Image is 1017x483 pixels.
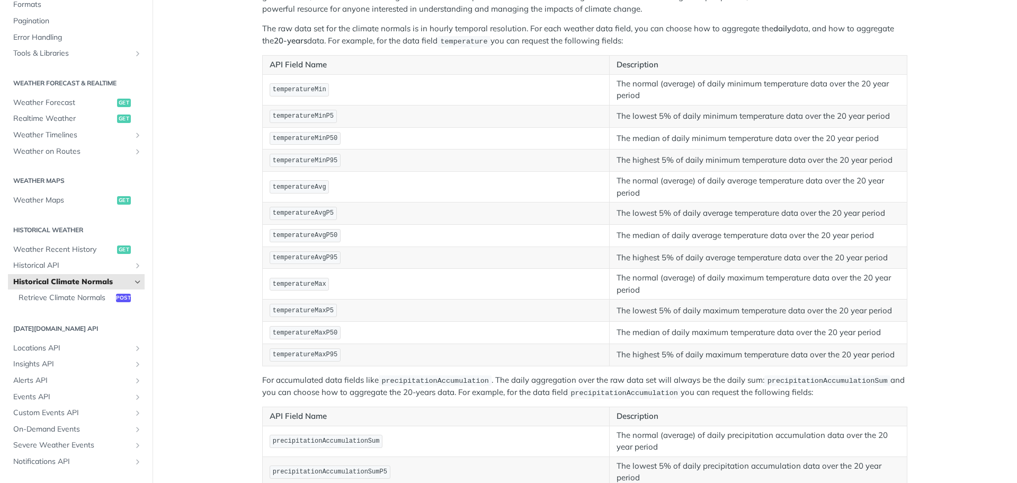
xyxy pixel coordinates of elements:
p: The median of daily minimum temperature data over the 20 year period [617,133,900,145]
span: Alerts API [13,375,131,386]
p: The raw data set for the climate normals is in hourly temporal resolution. For each weather data ... [262,23,907,47]
span: Weather Maps [13,195,114,206]
span: get [117,245,131,254]
button: Show subpages for On-Demand Events [133,425,142,434]
strong: daily [773,23,791,33]
button: Show subpages for Insights API [133,360,142,368]
p: The highest 5% of daily average temperature data over the 20 year period [617,252,900,264]
h2: [DATE][DOMAIN_NAME] API [8,324,145,333]
a: Pagination [8,13,145,29]
span: Custom Events API [13,408,131,418]
p: The highest 5% of daily maximum temperature data over the 20 year period [617,349,900,361]
strong: 20-years [274,36,307,46]
p: The lowest 5% of daily maximum temperature data over the 20 year period [617,305,900,317]
p: API Field Name [270,59,602,71]
a: Severe Weather EventsShow subpages for Severe Weather Events [8,437,145,453]
span: temperatureMinP50 [273,135,337,142]
button: Show subpages for Weather on Routes [133,147,142,156]
span: temperatureMin [273,86,326,93]
a: Events APIShow subpages for Events API [8,389,145,405]
span: Locations API [13,343,131,354]
span: temperature [440,38,487,46]
p: Description [617,410,900,423]
span: Pagination [13,16,142,27]
span: Notifications API [13,456,131,467]
p: The normal (average) of daily precipitation accumulation data over the 20 year period [617,429,900,453]
span: get [117,99,131,107]
span: Weather Recent History [13,244,114,255]
button: Show subpages for Notifications API [133,458,142,466]
a: Locations APIShow subpages for Locations API [8,340,145,356]
p: The median of daily maximum temperature data over the 20 year period [617,327,900,339]
button: Show subpages for Alerts API [133,376,142,385]
span: post [116,294,131,302]
button: Hide subpages for Historical Climate Normals [133,278,142,286]
button: Show subpages for Locations API [133,344,142,353]
span: Retrieve Climate Normals [19,293,113,303]
a: Custom Events APIShow subpages for Custom Events API [8,405,145,421]
button: Show subpages for Events API [133,393,142,401]
button: Show subpages for Severe Weather Events [133,441,142,450]
a: Alerts APIShow subpages for Alerts API [8,373,145,389]
span: On-Demand Events [13,424,131,435]
a: Historical APIShow subpages for Historical API [8,258,145,274]
p: For accumulated data fields like . The daily aggregation over the raw data set will always be the... [262,374,907,399]
button: Show subpages for Custom Events API [133,409,142,417]
span: temperatureMaxP50 [273,329,337,337]
span: temperatureMaxP95 [273,351,337,358]
p: The median of daily average temperature data over the 20 year period [617,230,900,242]
h2: Historical Weather [8,225,145,235]
a: Weather Forecastget [8,95,145,111]
span: Realtime Weather [13,113,114,124]
a: Notifications APIShow subpages for Notifications API [8,454,145,470]
span: Tools & Libraries [13,48,131,59]
a: Weather TimelinesShow subpages for Weather Timelines [8,127,145,143]
a: Historical Climate NormalsHide subpages for Historical Climate Normals [8,274,145,290]
span: precipitationAccumulationSum [273,437,380,445]
span: temperatureAvgP5 [273,209,334,217]
a: Weather Recent Historyget [8,242,145,258]
button: Show subpages for Historical API [133,261,142,270]
span: Weather Timelines [13,130,131,140]
span: Historical Climate Normals [13,277,131,287]
a: Realtime Weatherget [8,111,145,127]
span: temperatureAvgP50 [273,232,337,239]
button: Show subpages for Tools & Libraries [133,49,142,58]
p: The lowest 5% of daily minimum temperature data over the 20 year period [617,110,900,122]
span: temperatureAvgP95 [273,254,337,261]
span: temperatureAvg [273,183,326,191]
span: temperatureMinP5 [273,112,334,120]
span: temperatureMinP95 [273,157,337,164]
span: temperatureMaxP5 [273,307,334,314]
p: API Field Name [270,410,602,423]
a: Error Handling [8,30,145,46]
a: Tools & LibrariesShow subpages for Tools & Libraries [8,46,145,62]
span: Weather Forecast [13,98,114,108]
a: Weather Mapsget [8,192,145,208]
h2: Weather Maps [8,176,145,186]
span: Weather on Routes [13,146,131,157]
span: precipitationAccumulationSum [768,377,888,385]
p: The normal (average) of daily minimum temperature data over the 20 year period [617,78,900,102]
p: The normal (average) of daily average temperature data over the 20 year period [617,175,900,199]
span: get [117,196,131,205]
span: Historical API [13,260,131,271]
a: On-Demand EventsShow subpages for On-Demand Events [8,421,145,437]
p: The lowest 5% of daily average temperature data over the 20 year period [617,207,900,219]
span: Error Handling [13,32,142,43]
span: precipitationAccumulation [570,389,678,397]
p: The normal (average) of daily maximum temperature data over the 20 year period [617,272,900,296]
a: Retrieve Climate Normalspost [13,290,145,306]
span: temperatureMax [273,280,326,288]
span: Severe Weather Events [13,440,131,451]
span: Insights API [13,359,131,370]
a: Insights APIShow subpages for Insights API [8,356,145,372]
p: The highest 5% of daily minimum temperature data over the 20 year period [617,154,900,166]
h2: Weather Forecast & realtime [8,78,145,88]
span: precipitationAccumulationSumP5 [273,468,387,476]
span: get [117,115,131,123]
a: Weather on RoutesShow subpages for Weather on Routes [8,144,145,160]
p: Description [617,59,900,71]
button: Show subpages for Weather Timelines [133,131,142,139]
span: precipitationAccumulation [381,377,489,385]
